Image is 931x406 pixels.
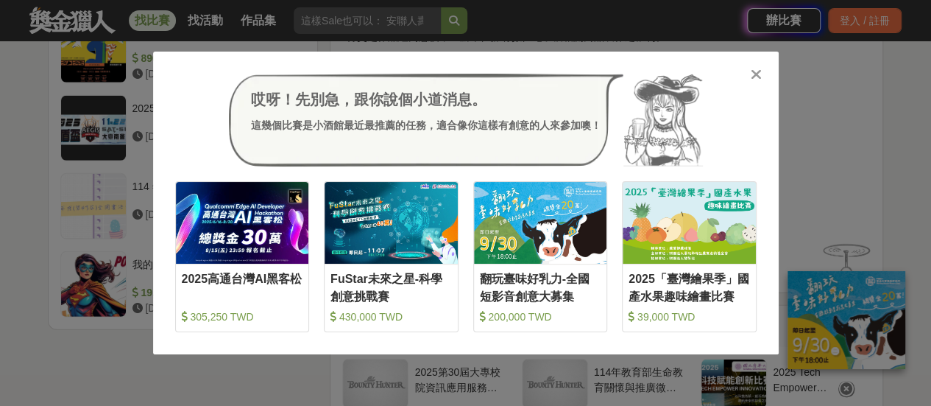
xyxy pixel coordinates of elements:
a: Cover Image2025高通台灣AI黑客松 305,250 TWD [175,181,310,332]
div: 200,000 TWD [480,309,601,324]
a: Cover ImageFuStar未來之星-科學創意挑戰賽 430,000 TWD [324,181,459,332]
div: 翻玩臺味好乳力-全國短影音創意大募集 [480,270,601,304]
div: 哎呀！先別急，跟你說個小道消息。 [251,88,601,111]
a: Cover Image2025「臺灣繪果季」國產水果趣味繪畫比賽 39,000 TWD [622,181,757,332]
img: Cover Image [176,182,309,264]
div: 430,000 TWD [330,309,452,324]
img: Cover Image [474,182,607,264]
div: FuStar未來之星-科學創意挑戰賽 [330,270,452,304]
div: 39,000 TWD [629,309,750,324]
div: 這幾個比賽是小酒館最近最推薦的任務，適合像你這樣有創意的人來參加噢！ [251,118,601,133]
div: 2025「臺灣繪果季」國產水果趣味繪畫比賽 [629,270,750,304]
div: 2025高通台灣AI黑客松 [182,270,303,304]
img: Avatar [623,74,703,167]
a: Cover Image翻玩臺味好乳力-全國短影音創意大募集 200,000 TWD [473,181,608,332]
img: Cover Image [325,182,458,264]
img: Cover Image [623,182,756,264]
div: 305,250 TWD [182,309,303,324]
